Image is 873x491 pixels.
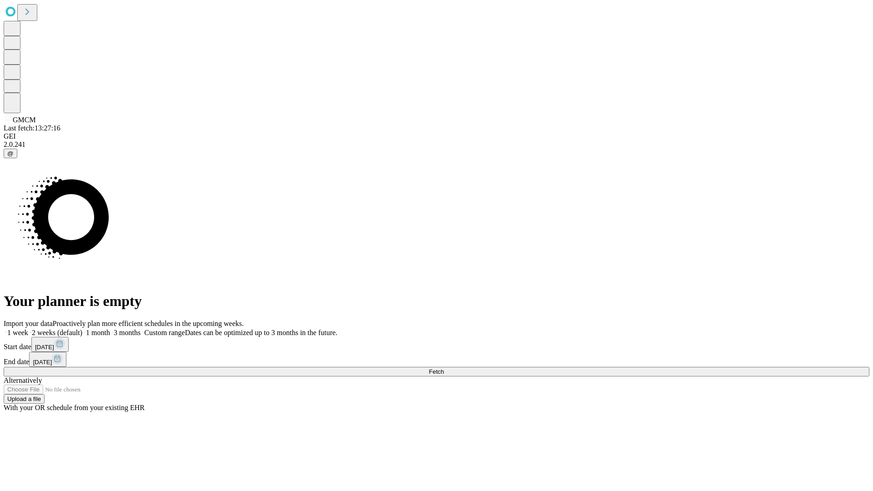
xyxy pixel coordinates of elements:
[4,394,45,404] button: Upload a file
[7,329,28,336] span: 1 week
[4,404,145,411] span: With your OR schedule from your existing EHR
[4,320,53,327] span: Import your data
[4,140,869,149] div: 2.0.241
[29,352,66,367] button: [DATE]
[4,337,869,352] div: Start date
[86,329,110,336] span: 1 month
[31,337,69,352] button: [DATE]
[4,293,869,310] h1: Your planner is empty
[185,329,337,336] span: Dates can be optimized up to 3 months in the future.
[4,367,869,376] button: Fetch
[53,320,244,327] span: Proactively plan more efficient schedules in the upcoming weeks.
[4,376,42,384] span: Alternatively
[144,329,185,336] span: Custom range
[32,329,82,336] span: 2 weeks (default)
[429,368,444,375] span: Fetch
[4,124,60,132] span: Last fetch: 13:27:16
[7,150,14,157] span: @
[4,149,17,158] button: @
[35,344,54,351] span: [DATE]
[4,352,869,367] div: End date
[13,116,36,124] span: GMCM
[4,132,869,140] div: GEI
[114,329,140,336] span: 3 months
[33,359,52,366] span: [DATE]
